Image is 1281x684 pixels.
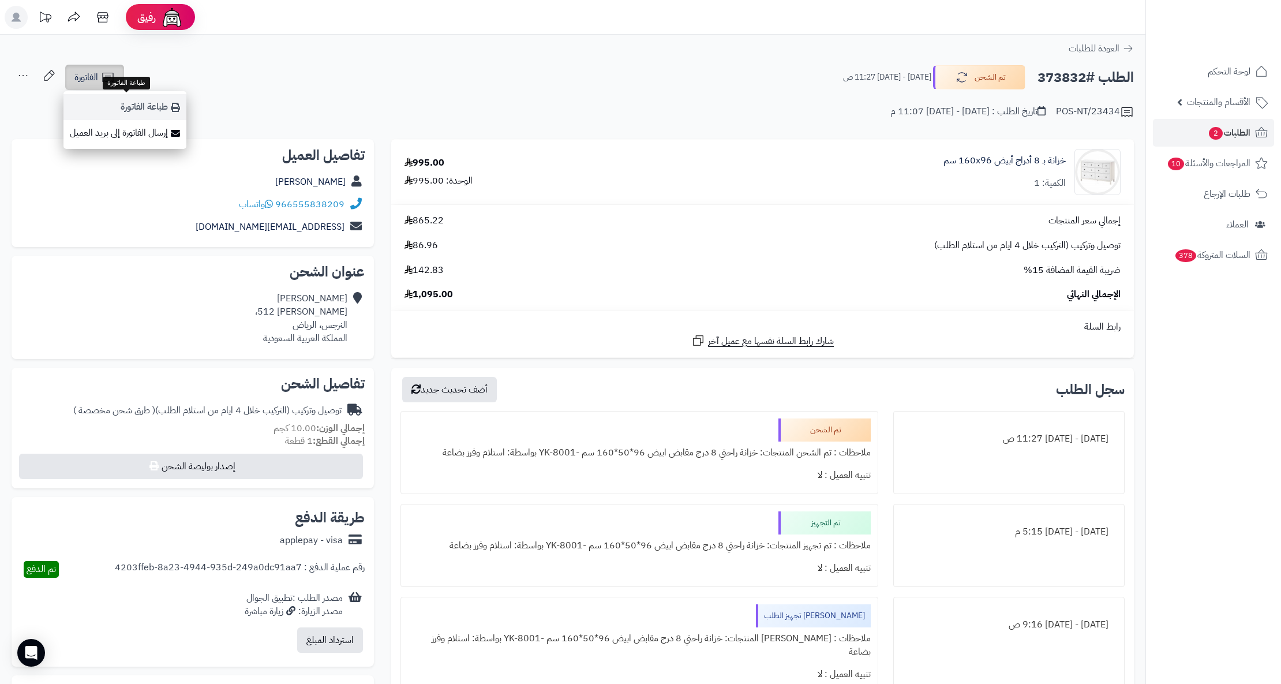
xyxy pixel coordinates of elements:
[316,421,365,435] strong: إجمالي الوزن:
[408,557,871,580] div: تنبيه العميل : لا
[1069,42,1119,55] span: العودة للطلبات
[901,614,1117,636] div: [DATE] - [DATE] 9:16 ص
[137,10,156,24] span: رفيق
[1153,211,1274,238] a: العملاء
[408,535,871,557] div: ملاحظات : تم تجهيز المنتجات: خزانة راحتي 8 درج مقابض ابيض 96*50*160 سم -YK-8001 بواسطة: استلام وف...
[1075,149,1120,195] img: 1731233659-1-90x90.jpg
[1069,42,1134,55] a: العودة للطلبات
[280,534,343,547] div: applepay - visa
[73,404,342,417] div: توصيل وتركيب (التركيب خلال 4 ايام من استلام الطلب)
[103,77,150,89] div: طباعة الفاتورة
[1208,125,1250,141] span: الطلبات
[1203,9,1270,33] img: logo-2.png
[313,434,365,448] strong: إجمالي القطع:
[756,604,871,627] div: [PERSON_NAME] تجهيز الطلب
[404,174,473,188] div: الوحدة: 995.00
[933,65,1025,89] button: تم الشحن
[73,403,155,417] span: ( طرق شحن مخصصة )
[691,334,834,348] a: شارك رابط السلة نفسها مع عميل آخر
[1167,155,1250,171] span: المراجعات والأسئلة
[1167,157,1185,171] span: 10
[404,264,444,277] span: 142.83
[843,72,931,83] small: [DATE] - [DATE] 11:27 ص
[1208,126,1223,140] span: 2
[901,521,1117,543] div: [DATE] - [DATE] 5:15 م
[21,148,365,162] h2: تفاصيل العميل
[1034,177,1066,190] div: الكمية: 1
[1187,94,1250,110] span: الأقسام والمنتجات
[1153,180,1274,208] a: طلبات الإرجاع
[245,605,343,618] div: مصدر الزيارة: زيارة مباشرة
[1153,241,1274,269] a: السلات المتروكة378
[396,320,1129,334] div: رابط السلة
[63,120,186,146] a: إرسال الفاتورة إلى بريد العميل
[890,105,1046,118] div: تاريخ الطلب : [DATE] - [DATE] 11:07 م
[1153,58,1274,85] a: لوحة التحكم
[1204,186,1250,202] span: طلبات الإرجاع
[901,428,1117,450] div: [DATE] - [DATE] 11:27 ص
[285,434,365,448] small: 1 قطعة
[934,239,1121,252] span: توصيل وتركيب (التركيب خلال 4 ايام من استلام الطلب)
[1056,105,1134,119] div: POS-NT/23434
[65,65,124,90] a: الفاتورة
[404,288,453,301] span: 1,095.00
[402,377,497,402] button: أضف تحديث جديد
[196,220,344,234] a: [EMAIL_ADDRESS][DOMAIN_NAME]
[31,6,59,32] a: تحديثات المنصة
[17,639,45,667] div: Open Intercom Messenger
[1174,249,1197,263] span: 378
[404,214,444,227] span: 865.22
[1048,214,1121,227] span: إجمالي سعر المنتجات
[245,592,343,618] div: مصدر الطلب :تطبيق الجوال
[708,335,834,348] span: شارك رابط السلة نفسها مع عميل آخر
[1067,288,1121,301] span: الإجمالي النهائي
[1056,383,1125,397] h3: سجل الطلب
[1037,66,1134,89] h2: الطلب #373832
[404,239,438,252] span: 86.96
[274,421,365,435] small: 10.00 كجم
[27,562,56,576] span: تم الدفع
[21,377,365,391] h2: تفاصيل الشحن
[408,464,871,487] div: تنبيه العميل : لا
[408,442,871,464] div: ملاحظات : تم الشحن المنتجات: خزانة راحتي 8 درج مقابض ابيض 96*50*160 سم -YK-8001 بواسطة: استلام وف...
[408,627,871,663] div: ملاحظات : [PERSON_NAME] المنتجات: خزانة راحتي 8 درج مقابض ابيض 96*50*160 سم -YK-8001 بواسطة: استل...
[297,627,363,653] button: استرداد المبلغ
[19,454,363,479] button: إصدار بوليصة الشحن
[1153,119,1274,147] a: الطلبات2
[160,6,183,29] img: ai-face.png
[1153,149,1274,177] a: المراجعات والأسئلة10
[21,265,365,279] h2: عنوان الشحن
[1226,216,1249,233] span: العملاء
[63,94,186,120] a: طباعة الفاتورة
[239,197,273,211] a: واتساب
[943,154,1066,167] a: خزانة بـ 8 أدراج أبيض ‎160x96 سم‏
[115,561,365,578] div: رقم عملية الدفع : 4203ffeb-8a23-4944-935d-249a0dc91aa7
[275,175,346,189] a: [PERSON_NAME]
[778,511,871,535] div: تم التجهيز
[404,156,444,170] div: 995.00
[1174,247,1250,263] span: السلات المتروكة
[1208,63,1250,80] span: لوحة التحكم
[1024,264,1121,277] span: ضريبة القيمة المضافة 15%
[295,511,365,525] h2: طريقة الدفع
[275,197,344,211] a: 966555838209
[255,292,347,345] div: [PERSON_NAME] [PERSON_NAME] 512، النرجس، الرياض المملكة العربية السعودية
[778,418,871,442] div: تم الشحن
[74,70,98,84] span: الفاتورة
